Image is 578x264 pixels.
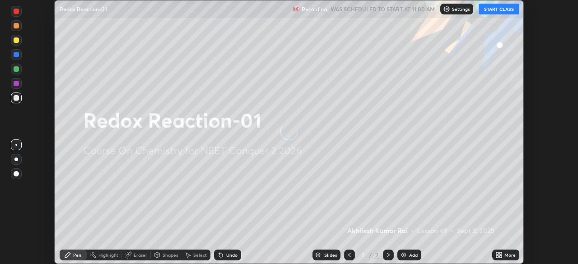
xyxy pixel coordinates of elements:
img: recording.375f2c34.svg [293,5,300,13]
div: / [369,252,372,258]
div: Undo [226,253,238,257]
div: Eraser [134,253,147,257]
div: More [504,253,516,257]
div: 2 [359,252,368,258]
p: Settings [452,7,470,11]
p: Redox Reaction-01 [60,5,107,13]
h5: WAS SCHEDULED TO START AT 11:00 AM [331,5,435,13]
div: Add [409,253,418,257]
p: Recording [302,6,327,13]
div: Slides [324,253,337,257]
img: add-slide-button [400,251,407,259]
button: START CLASS [479,4,519,14]
div: Pen [73,253,81,257]
div: 2 [374,251,379,259]
div: Select [193,253,207,257]
img: class-settings-icons [443,5,450,13]
div: Shapes [163,253,178,257]
div: Highlight [98,253,118,257]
